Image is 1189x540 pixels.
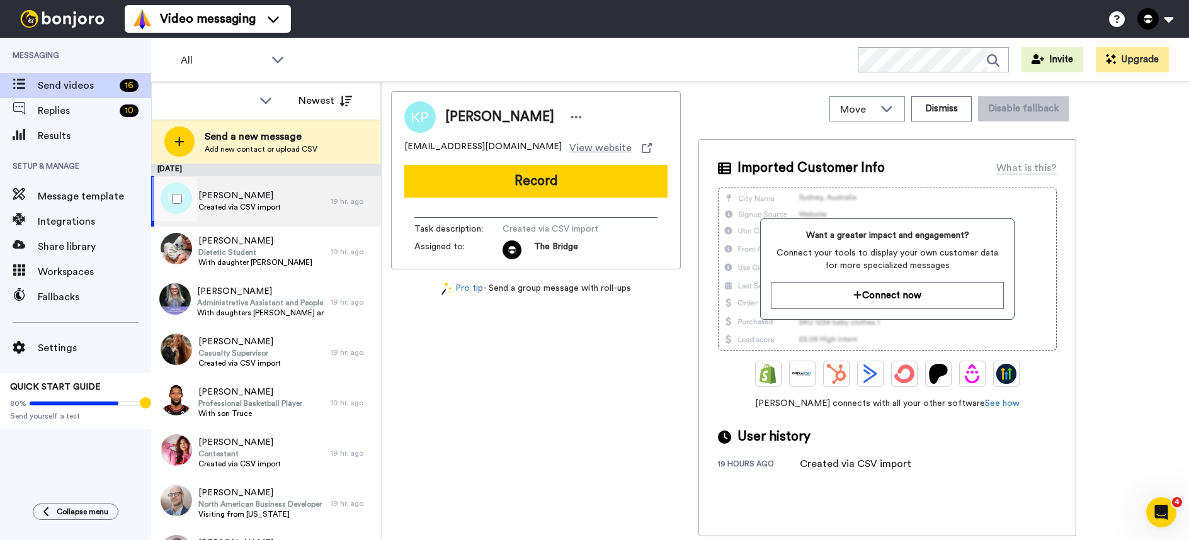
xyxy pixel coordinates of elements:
[181,53,265,68] span: All
[569,140,632,155] span: View website
[151,164,381,176] div: [DATE]
[414,223,503,235] span: Task description :
[160,10,256,28] span: Video messaging
[737,159,885,177] span: Imported Customer Info
[718,459,800,471] div: 19 hours ago
[962,364,982,384] img: Drip
[445,108,554,127] span: [PERSON_NAME]
[198,436,281,449] span: [PERSON_NAME]
[161,485,192,516] img: 5fe7ee5c-424d-4032-8def-711b58fc784c.jpg
[10,411,141,421] span: Send yourself a test
[894,364,914,384] img: ConvertKit
[534,240,578,259] span: The Bridge
[198,449,281,459] span: Contestant
[414,240,503,259] span: Assigned to:
[10,383,101,391] span: QUICK START GUIDE
[1096,47,1169,72] button: Upgrade
[404,165,668,198] button: Record
[996,364,1016,384] img: GoHighLevel
[826,364,846,384] img: Hubspot
[331,498,375,509] div: 19 hr. ago
[197,308,324,318] span: With daughters [PERSON_NAME] and [PERSON_NAME]
[197,285,324,298] span: [PERSON_NAME]
[978,96,1069,121] button: Disable fallback
[771,282,1003,309] button: Connect now
[140,397,151,408] div: Tooltip anchor
[331,398,375,408] div: 19 hr. ago
[198,247,312,257] span: Dietetic Student
[198,335,281,348] span: [PERSON_NAME]
[985,399,1020,408] a: See how
[289,88,361,113] button: Newest
[404,101,436,133] img: Image of Keairra Perrin
[198,459,281,469] span: Created via CSV import
[198,202,281,212] span: Created via CSV import
[161,233,192,264] img: 640d8982-497a-46a2-be38-a8eb5cc657f9.jpg
[792,364,812,384] img: Ontraport
[120,79,139,92] div: 16
[198,499,322,509] span: North American Business Developer
[198,398,302,408] span: Professional Basketball Player
[120,104,139,117] div: 10
[198,509,322,519] span: Visiting from [US_STATE]
[33,503,118,520] button: Collapse menu
[38,239,151,254] span: Share library
[198,408,302,419] span: With son Truce
[1146,497,1176,527] iframe: Intercom live chat
[331,297,375,307] div: 19 hr. ago
[391,282,681,295] div: - Send a group message with roll-ups
[38,128,151,143] span: Results
[205,129,317,144] span: Send a new message
[15,10,110,28] img: bj-logo-header-white.svg
[38,264,151,279] span: Workspaces
[441,282,483,295] a: Pro tip
[860,364,880,384] img: ActiveCampaign
[331,196,375,206] div: 19 hr. ago
[205,144,317,154] span: Add new contact or upload CSV
[159,283,191,315] img: f252099b-72df-4c43-92a1-f73fb9421b27.jpg
[161,434,192,466] img: 22ed0a0d-edc5-4f3e-aa94-362f6bf8ee4e.jpg
[198,257,312,267] span: With daughter [PERSON_NAME]
[331,448,375,458] div: 19 hr. ago
[758,364,778,384] img: Shopify
[996,160,1057,176] div: What is this?
[198,386,302,398] span: [PERSON_NAME]
[198,189,281,202] span: [PERSON_NAME]
[1172,497,1182,507] span: 4
[198,487,322,499] span: [PERSON_NAME]
[1021,47,1083,72] button: Invite
[911,96,972,121] button: Dismiss
[331,247,375,257] div: 19 hr. ago
[737,427,811,446] span: User history
[503,240,521,259] img: 108526f3-d0f5-4855-968e-0b8b5df60842-1745509246.jpg
[771,229,1003,242] span: Want a greater impact and engagement?
[771,247,1003,272] span: Connect your tools to display your own customer data for more specialized messages
[38,103,115,118] span: Replies
[38,340,151,356] span: Settings
[198,348,281,358] span: Casualty Supervisor
[198,358,281,368] span: Created via CSV import
[331,347,375,357] div: 19 hr. ago
[10,398,26,408] span: 80%
[38,214,151,229] span: Integrations
[840,102,874,117] span: Move
[404,140,562,155] span: [EMAIL_ADDRESS][DOMAIN_NAME]
[503,223,622,235] span: Created via CSV import
[197,298,324,308] span: Administrative Assistant and People Operations Support Professional
[718,397,1057,410] span: [PERSON_NAME] connects with all your other software
[38,290,151,305] span: Fallbacks
[38,78,115,93] span: Send videos
[928,364,948,384] img: Patreon
[132,9,152,29] img: vm-color.svg
[161,334,192,365] img: ec6c1564-42f4-48d2-b6b5-8f845e7b51e9.jpg
[38,189,151,204] span: Message template
[800,456,911,471] div: Created via CSV import
[198,235,312,247] span: [PERSON_NAME]
[57,507,108,517] span: Collapse menu
[161,384,192,415] img: eb129b5a-1df8-4a59-b5e7-f6bc150ab028.jpg
[569,140,652,155] a: View website
[441,282,453,295] img: magic-wand.svg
